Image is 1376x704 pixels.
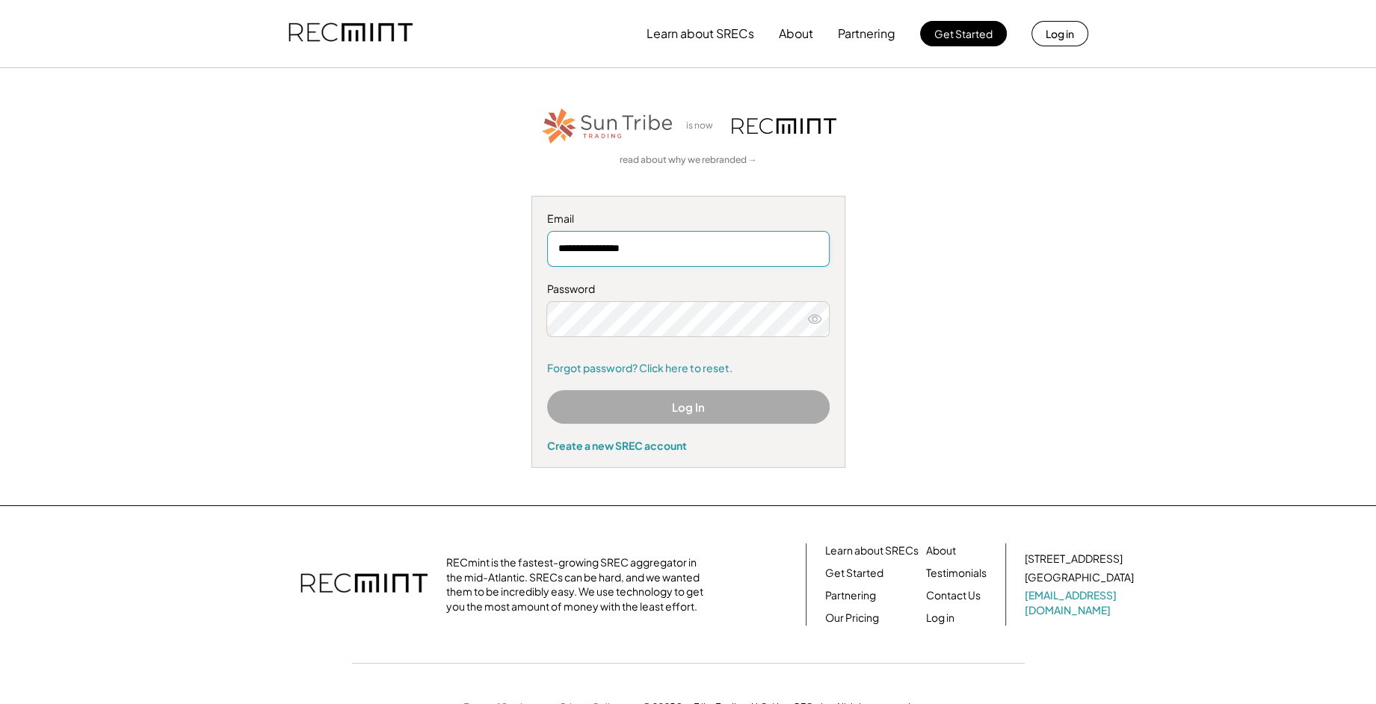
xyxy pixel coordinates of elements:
button: Partnering [838,19,895,49]
div: Email [547,211,830,226]
div: [GEOGRAPHIC_DATA] [1025,570,1134,585]
a: Forgot password? Click here to reset. [547,361,830,376]
a: Log in [926,611,954,626]
button: Log in [1031,21,1088,46]
div: is now [682,120,724,132]
div: Password [547,282,830,297]
button: Learn about SRECs [647,19,754,49]
img: STT_Horizontal_Logo%2B-%2BColor.png [540,105,675,146]
button: Get Started [920,21,1007,46]
a: Get Started [825,566,883,581]
button: Log In [547,390,830,424]
a: read about why we rebranded → [620,154,757,167]
a: Our Pricing [825,611,879,626]
img: recmint-logotype%403x.png [732,118,836,134]
a: [EMAIL_ADDRESS][DOMAIN_NAME] [1025,588,1137,617]
div: RECmint is the fastest-growing SREC aggregator in the mid-Atlantic. SRECs can be hard, and we wan... [446,555,712,614]
a: Contact Us [926,588,981,603]
img: recmint-logotype%403x.png [300,558,428,611]
a: Testimonials [926,566,987,581]
a: Learn about SRECs [825,543,919,558]
a: Partnering [825,588,876,603]
img: recmint-logotype%403x.png [289,8,413,59]
a: About [926,543,956,558]
div: Create a new SREC account [547,439,830,452]
button: About [779,19,813,49]
div: [STREET_ADDRESS] [1025,552,1123,566]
